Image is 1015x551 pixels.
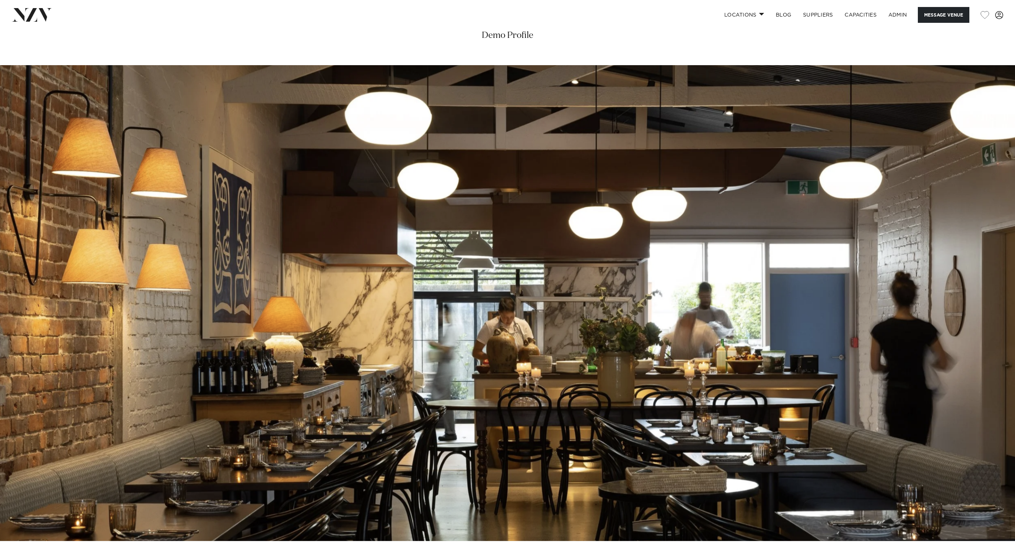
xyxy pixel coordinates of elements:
img: nzv-logo.png [12,8,52,21]
a: Capacities [839,7,883,23]
a: BLOG [770,7,797,23]
a: ADMIN [883,7,913,23]
button: Message Venue [918,7,969,23]
a: Locations [718,7,770,23]
a: SUPPLIERS [797,7,839,23]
